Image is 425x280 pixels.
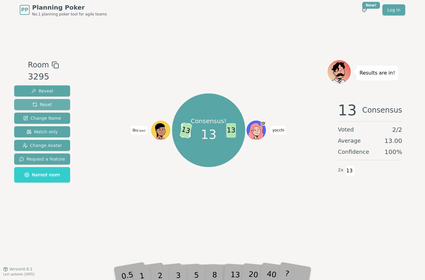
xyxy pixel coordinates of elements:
[261,121,266,126] span: yocchi is the host
[3,273,35,276] span: Last updated: [DATE]
[20,3,107,17] a: PPPlanning PokerNo.1 planning poker tool for agile teams
[271,126,286,135] span: Click to change your name
[338,136,361,145] span: Average
[24,172,60,178] span: Named room
[28,59,49,71] span: Room
[191,117,227,125] p: Consensus!
[362,103,402,118] span: Consensus
[385,148,402,156] span: 100 %
[382,4,405,15] a: Log in
[9,267,32,272] span: Version 0.9.2
[392,125,402,134] span: 2 / 2
[32,3,107,12] span: Planning Poker
[138,129,145,132] span: (you)
[362,2,380,9] div: New!
[338,167,343,174] span: 2 x
[19,156,65,162] span: Request a feature
[338,125,354,134] span: Voted
[28,71,59,83] div: 3295
[23,142,62,149] span: Change Avatar
[181,123,191,138] span: 8
[14,167,70,183] button: Named room
[14,85,70,97] button: Reveal
[14,113,70,124] button: Change Name
[14,153,70,165] button: Request a feature
[23,115,61,121] span: Change Name
[226,123,236,138] span: 13
[14,99,70,110] button: Reset
[14,126,70,137] button: Watch only
[131,126,147,135] span: Click to change your name
[27,129,58,135] span: Watch only
[21,6,28,14] span: PP
[385,136,402,145] span: 13.00
[32,101,52,108] span: Reset
[3,267,32,272] button: Version0.9.2
[151,121,170,140] button: Click to change your avatar
[338,103,357,118] span: 13
[359,4,370,15] button: New!
[346,166,353,176] span: 13
[31,88,53,94] span: Reveal
[180,122,192,138] span: 13
[360,69,395,77] p: Results are in!
[14,140,70,151] button: Change Avatar
[32,12,107,17] span: No.1 planning poker tool for agile teams
[201,125,217,144] span: 13
[338,148,369,156] span: Confidence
